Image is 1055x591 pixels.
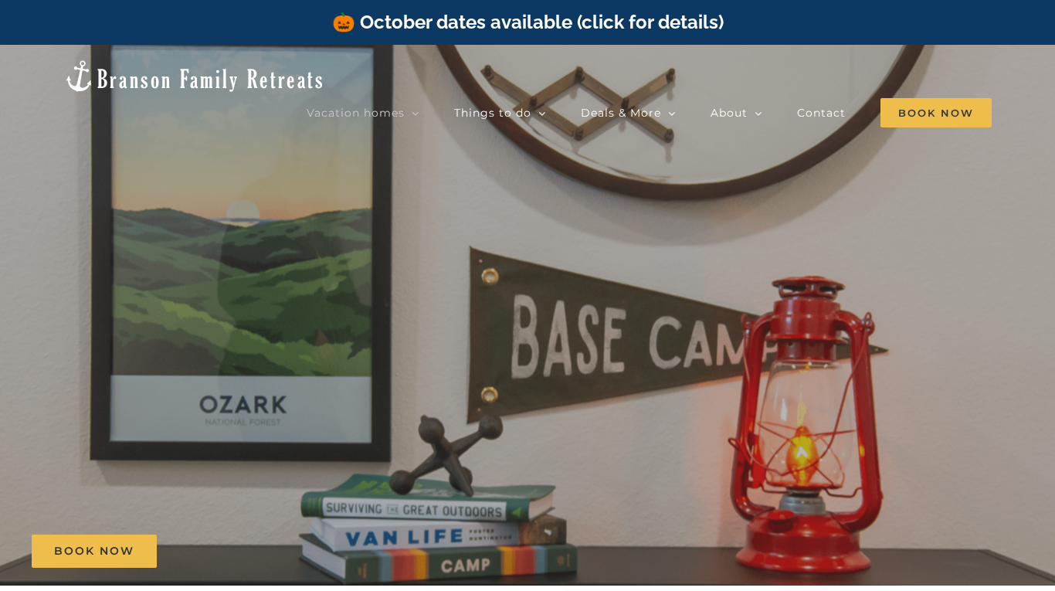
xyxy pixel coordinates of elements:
[797,97,846,128] a: Contact
[63,59,325,93] img: Branson Family Retreats Logo
[581,97,676,128] a: Deals & More
[307,97,992,128] nav: Main Menu
[797,107,846,118] span: Contact
[54,545,134,558] span: Book Now
[711,107,748,118] span: About
[454,107,531,118] span: Things to do
[711,97,762,128] a: About
[32,535,157,568] a: Book Now
[307,107,405,118] span: Vacation homes
[880,98,992,127] span: Book Now
[332,11,724,33] a: 🎃 October dates available (click for details)
[454,97,546,128] a: Things to do
[581,107,661,118] span: Deals & More
[307,97,419,128] a: Vacation homes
